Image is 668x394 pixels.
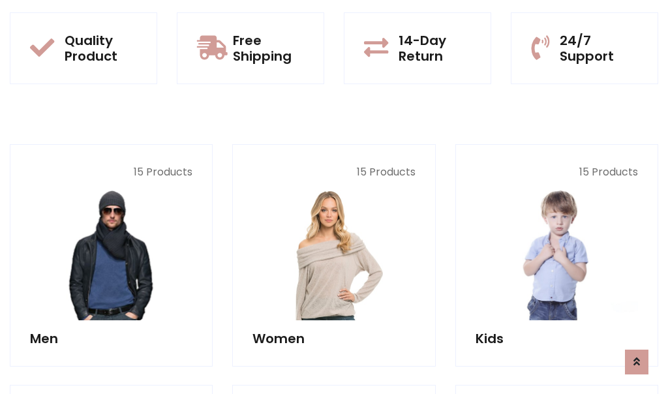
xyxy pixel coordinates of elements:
h5: Quality Product [65,33,137,64]
p: 15 Products [252,164,415,180]
h5: Kids [476,331,638,346]
h5: Free Shipping [233,33,304,64]
h5: Men [30,331,192,346]
h5: Women [252,331,415,346]
p: 15 Products [476,164,638,180]
h5: 24/7 Support [560,33,638,64]
h5: 14-Day Return [399,33,471,64]
p: 15 Products [30,164,192,180]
